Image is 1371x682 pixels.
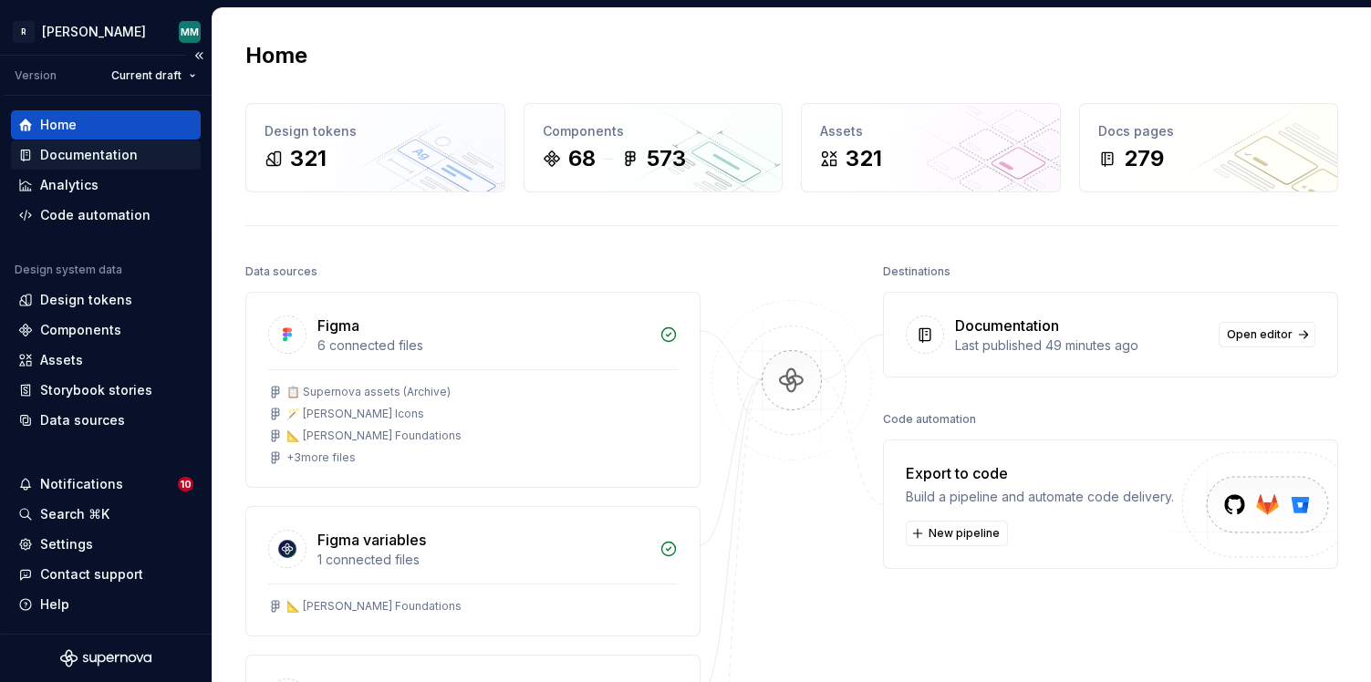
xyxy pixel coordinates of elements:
div: Destinations [883,259,950,284]
div: Design system data [15,263,122,277]
a: Open editor [1219,322,1315,347]
span: New pipeline [929,526,1000,541]
div: Assets [40,351,83,369]
button: R[PERSON_NAME]MM [4,12,208,51]
div: + 3 more files [286,450,356,465]
a: Assets321 [801,103,1061,192]
div: Contact support [40,565,143,584]
div: 321 [290,144,327,173]
button: Search ⌘K [11,500,201,529]
div: MM [181,25,199,39]
button: Collapse sidebar [186,43,212,68]
div: Last published 49 minutes ago [955,336,1208,355]
div: Settings [40,535,93,553]
div: 279 [1124,144,1164,173]
a: Design tokens321 [245,103,505,192]
div: 1 connected files [317,551,649,569]
a: Design tokens [11,285,201,315]
div: 68 [568,144,596,173]
div: Components [543,122,764,140]
div: Figma [317,315,359,336]
div: 573 [647,144,686,173]
div: Export to code [906,462,1174,484]
div: 6 connected files [317,336,649,355]
div: Search ⌘K [40,505,109,523]
span: Current draft [111,68,182,83]
div: Data sources [245,259,317,284]
div: Home [40,116,77,134]
a: Analytics [11,170,201,200]
div: Documentation [955,315,1059,336]
button: New pipeline [906,521,1008,546]
a: Docs pages279 [1079,103,1339,192]
div: Notifications [40,475,123,493]
div: R [13,21,35,43]
a: Figma6 connected files📋 Supernova assets (Archive)🪄 [PERSON_NAME] Icons📐 [PERSON_NAME] Foundation... [245,292,701,488]
div: 321 [846,144,882,173]
div: Documentation [40,146,138,164]
a: Components68573 [524,103,784,192]
div: Version [15,68,57,83]
a: Settings [11,530,201,559]
button: Notifications10 [11,470,201,499]
button: Current draft [103,63,204,88]
div: Design tokens [265,122,486,140]
div: Help [40,595,69,614]
div: Docs pages [1098,122,1320,140]
a: Documentation [11,140,201,170]
span: 10 [178,477,193,491]
a: Figma variables1 connected files📐 [PERSON_NAME] Foundations [245,506,701,636]
svg: Supernova Logo [60,649,151,667]
div: Figma variables [317,529,426,551]
div: Data sources [40,411,125,429]
div: 📐 [PERSON_NAME] Foundations [286,429,462,443]
div: Analytics [40,176,99,194]
a: Components [11,315,201,345]
a: Storybook stories [11,376,201,405]
div: Code automation [883,407,976,432]
div: 🪄 [PERSON_NAME] Icons [286,407,424,421]
a: Code automation [11,201,201,230]
div: Storybook stories [40,381,152,399]
div: [PERSON_NAME] [42,23,146,41]
a: Home [11,110,201,139]
a: Data sources [11,406,201,435]
span: Open editor [1227,327,1293,342]
div: Code automation [40,206,151,224]
h2: Home [245,41,307,70]
div: Components [40,321,121,339]
div: Build a pipeline and automate code delivery. [906,488,1174,506]
div: 📋 Supernova assets (Archive) [286,385,451,399]
button: Contact support [11,560,201,589]
div: Design tokens [40,291,132,309]
div: Assets [820,122,1042,140]
a: Assets [11,346,201,375]
div: 📐 [PERSON_NAME] Foundations [286,599,462,614]
button: Help [11,590,201,619]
